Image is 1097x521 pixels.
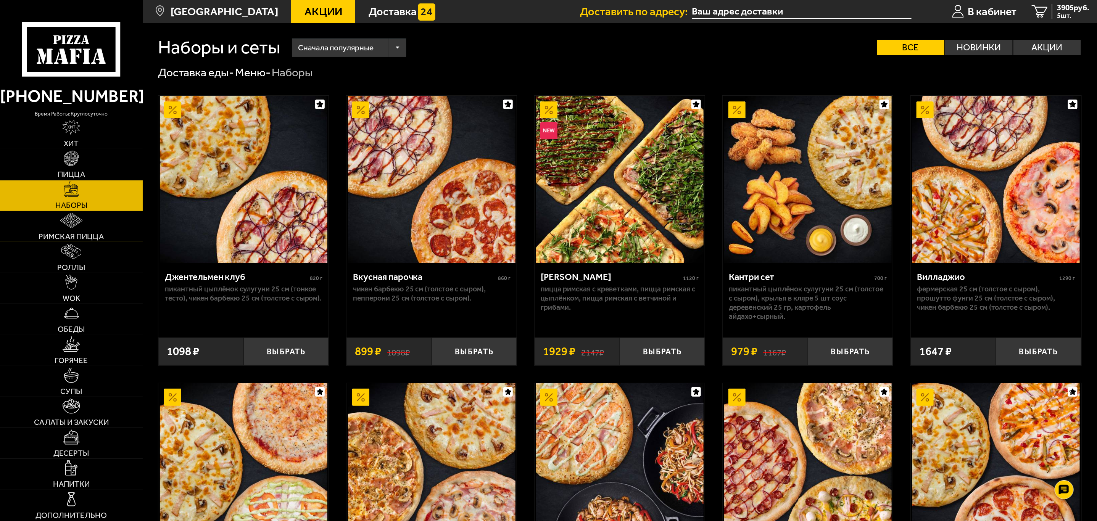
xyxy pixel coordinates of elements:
span: Сначала популярные [298,37,374,59]
span: В кабинет [968,6,1016,17]
h1: Наборы и сеты [158,38,280,56]
a: Доставка еды- [158,66,234,79]
a: АкционныйДжентельмен клуб [158,96,329,263]
a: АкционныйВилладжио [911,96,1081,263]
span: Десерты [53,449,89,457]
button: Выбрать [620,338,705,365]
a: Меню- [235,66,271,79]
p: Чикен Барбекю 25 см (толстое с сыром), Пепперони 25 см (толстое с сыром). [353,285,511,303]
img: Кантри сет [724,96,892,263]
input: Ваш адрес доставки [692,5,912,19]
img: Акционный [917,101,934,119]
span: 899 ₽ [355,346,381,357]
span: Римская пицца [39,233,104,240]
span: Обеды [58,325,85,333]
a: АкционныйКантри сет [723,96,893,263]
div: Джентельмен клуб [165,272,308,283]
p: Фермерская 25 см (толстое с сыром), Прошутто Фунги 25 см (толстое с сыром), Чикен Барбекю 25 см (... [917,285,1075,312]
img: Новинка [540,122,557,139]
img: Вилладжио [912,96,1080,263]
span: Наборы [55,201,87,209]
span: 820 г [310,275,322,281]
span: 3905 руб. [1057,4,1089,12]
span: Доставить по адресу: [580,6,692,17]
label: Акции [1013,40,1081,55]
span: Пицца [58,170,85,178]
span: 979 ₽ [731,346,757,357]
span: WOK [63,294,80,302]
img: Вкусная парочка [348,96,515,263]
img: Акционный [917,389,934,406]
img: Джентельмен клуб [160,96,327,263]
s: 1098 ₽ [387,346,410,357]
img: 15daf4d41897b9f0e9f617042186c801.svg [418,3,435,21]
span: 1929 ₽ [543,346,575,357]
span: 1647 ₽ [919,346,952,357]
img: Мама Миа [536,96,704,263]
label: Все [877,40,945,55]
div: Вилладжио [917,272,1057,283]
img: Акционный [540,389,557,406]
div: [PERSON_NAME] [541,272,681,283]
s: 2147 ₽ [581,346,604,357]
span: Горячее [55,357,88,364]
span: 860 г [498,275,511,281]
s: 1167 ₽ [763,346,786,357]
img: Акционный [352,389,369,406]
p: Пикантный цыплёнок сулугуни 25 см (толстое с сыром), крылья в кляре 5 шт соус деревенский 25 гр, ... [729,285,887,321]
img: Акционный [164,101,181,119]
button: Выбрать [432,338,517,365]
span: Роллы [57,264,85,271]
img: Акционный [540,101,557,119]
img: Акционный [352,101,369,119]
div: Кантри сет [729,272,872,283]
span: Акции [304,6,342,17]
span: Хит [64,140,79,147]
span: 1290 г [1059,275,1075,281]
label: Новинки [945,40,1013,55]
button: Выбрать [243,338,329,365]
a: АкционныйНовинкаМама Миа [535,96,705,263]
img: Акционный [164,389,181,406]
span: Напитки [53,480,90,488]
span: Супы [60,388,82,395]
span: Дополнительно [35,511,107,519]
span: 1120 г [683,275,699,281]
div: Вкусная парочка [353,272,496,283]
div: Наборы [272,65,313,80]
span: [GEOGRAPHIC_DATA] [171,6,278,17]
img: Акционный [728,389,746,406]
button: Выбрать [808,338,893,365]
span: Салаты и закуски [34,418,109,426]
span: 1098 ₽ [167,346,199,357]
button: Выбрать [996,338,1081,365]
img: Акционный [728,101,746,119]
span: 5 шт. [1057,13,1089,19]
span: 700 г [874,275,887,281]
p: Пицца Римская с креветками, Пицца Римская с цыплёнком, Пицца Римская с ветчиной и грибами. [541,285,699,312]
p: Пикантный цыплёнок сулугуни 25 см (тонкое тесто), Чикен Барбекю 25 см (толстое с сыром). [165,285,322,303]
a: АкционныйВкусная парочка [346,96,517,263]
span: Доставка [369,6,417,17]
